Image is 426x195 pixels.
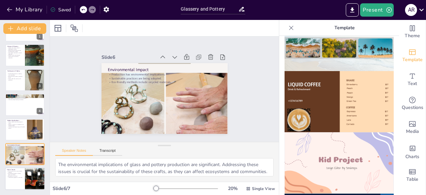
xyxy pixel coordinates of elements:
p: Traditional techniques merge with modern designs. [7,126,25,129]
div: 1 [37,34,43,40]
span: Theme [405,32,420,40]
p: Cultural Significance [7,95,43,97]
div: 3 [5,69,45,91]
img: thumb-9.png [285,132,394,194]
p: Production has environmental implications. [108,72,221,76]
div: Slide 6 [102,54,156,60]
div: 6 [5,143,45,165]
p: Production has environmental implications. [7,146,43,147]
span: Table [406,176,418,183]
div: 2 [5,44,45,66]
button: Transcript [93,148,122,156]
span: Position [70,24,78,32]
div: 3 [37,83,43,89]
input: Insert title [181,4,238,14]
div: Slide 6 / 7 [53,185,154,192]
div: 20 % [225,185,241,192]
p: Resurgence of artisanal craftsmanship appeals to consumers. [7,175,23,178]
div: 6 [37,157,43,163]
div: Change the overall theme [399,20,426,44]
button: Duplicate Slide [25,170,33,178]
p: Eco-friendly methods include recycled materials. [108,80,221,84]
span: Media [406,128,419,135]
div: 2 [37,58,43,64]
p: Eco-friendly methods include recycled materials. [7,148,43,150]
div: Add images, graphics, shapes or video [399,116,426,140]
p: Future trends focus on eco-friendly materials. [7,170,23,173]
p: Glass objects date back to around 2500 BCE. [7,52,23,54]
button: Delete Slide [35,170,43,178]
div: 5 [5,119,45,141]
p: Glassery reflects technological advancements and artistic expression. [7,54,23,58]
button: My Library [5,4,45,15]
div: 5 [37,133,43,139]
div: 7 [5,168,45,190]
div: Add a table [399,163,426,187]
p: Techniques in Pottery [7,70,23,72]
p: Glazing adds color, texture, and protection. [7,78,23,80]
p: History of Glassery [7,46,23,48]
div: 4 [5,94,45,116]
div: Add text boxes [399,68,426,92]
img: thumb-8.png [285,71,394,133]
p: Modern Applications [7,120,25,122]
span: Questions [402,104,423,111]
button: Present [360,3,393,17]
p: Template [297,20,392,36]
span: Charts [405,153,419,160]
span: Single View [252,186,275,191]
p: Environmental Impact [108,67,221,73]
div: Add charts and graphs [399,140,426,163]
button: Add slide [3,23,46,34]
p: Glass objects can symbolize status and wealth. [7,98,43,99]
span: Text [408,80,417,87]
p: Environmental Impact [7,144,43,146]
p: Crafts carry deep meanings and stories. [7,99,43,100]
p: Glassery is used in art installations and everyday objects. [7,124,25,126]
p: Wheel throwing creates symmetrical forms. [7,76,23,78]
p: Advanced technology is shaping design possibilities. [7,173,23,175]
p: Glassmaking techniques evolved through various cultures. [7,49,23,52]
p: Glassery has ancient origins in [GEOGRAPHIC_DATA]. [7,47,23,49]
div: Layout [53,23,63,34]
button: Export to PowerPoint [346,3,359,17]
div: Get real-time input from your audience [399,92,426,116]
button: Speaker Notes [55,148,93,156]
p: Pottery is often used in religious ceremonies. [7,97,43,98]
textarea: The environmental implications of glass and pottery production are significant. Addressing these ... [55,158,274,176]
div: Saved [50,7,71,13]
div: 4 [37,108,43,114]
div: 7 [37,182,43,188]
img: thumb-7.png [285,10,394,71]
p: Future Trends [7,169,23,171]
div: Add ready made slides [399,44,426,68]
p: Sustainable practices are being adopted. [7,147,43,148]
span: Template [402,56,423,63]
p: Hand-building allows for creativity and individuality. [7,73,23,75]
div: A R [405,4,417,16]
button: A R [405,3,417,17]
p: Pottery serves functional purposes in homes. [7,121,25,124]
p: Sustainable practices are being adopted. [108,76,221,80]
